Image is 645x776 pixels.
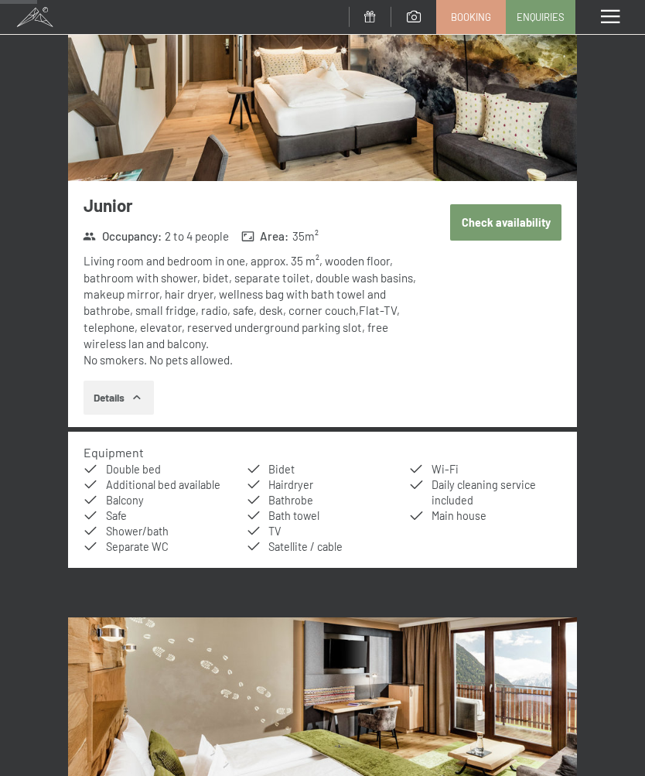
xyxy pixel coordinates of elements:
span: Balcony [106,494,144,507]
span: TV [268,525,281,538]
span: Shower/bath [106,525,169,538]
a: Booking [437,1,505,33]
span: Booking [451,10,491,24]
span: 2 to 4 people [165,228,229,244]
span: Bathrobe [268,494,313,507]
span: Hairdryer [268,478,313,491]
a: Enquiries [507,1,575,33]
button: Details [84,381,154,415]
button: Check availability [450,204,561,240]
h3: Junior [84,193,425,217]
span: Safe [106,509,127,522]
span: Bath towel [268,509,319,522]
strong: Area : [241,228,289,244]
strong: Occupancy : [83,228,162,244]
span: Daily cleaning service included [432,478,536,507]
span: Satellite / cable [268,540,343,553]
span: Enquiries [517,10,565,24]
span: Separate WC [106,540,169,553]
span: Main house [432,509,486,522]
h4: Equipment [84,445,144,460]
span: Bidet [268,463,295,476]
span: Additional bed available [106,478,220,491]
span: 35 m² [292,228,319,244]
span: Wi-Fi [432,463,459,476]
div: Living room and bedroom in one, approx. 35 m², wooden floor, bathroom with shower, bidet, separat... [84,253,425,368]
span: Double bed [106,463,161,476]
